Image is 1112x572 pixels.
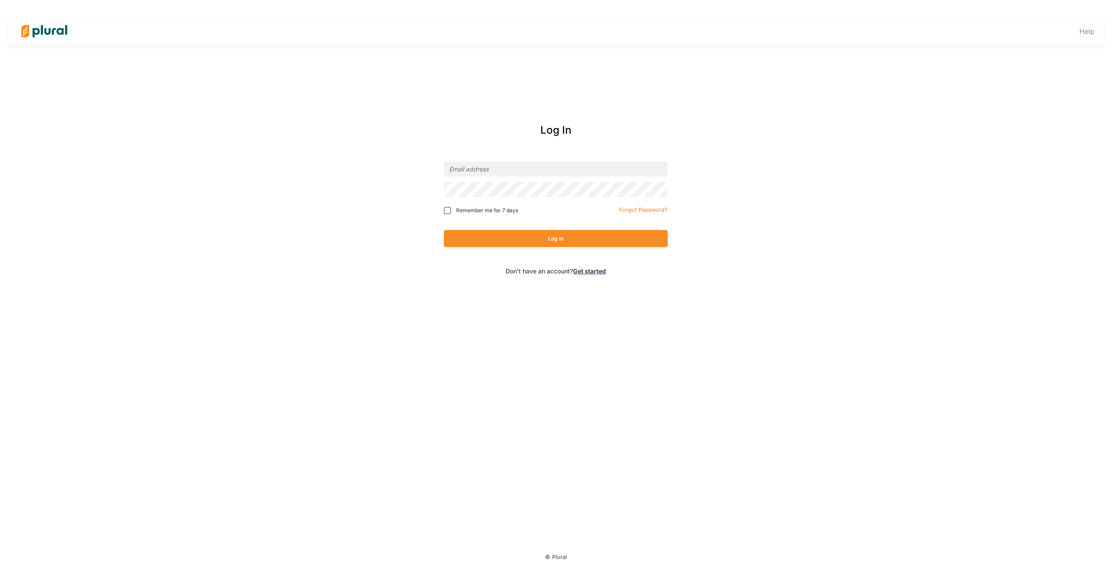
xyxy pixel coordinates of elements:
[619,207,668,213] small: Forgot Password?
[407,122,705,138] div: Log In
[444,207,451,214] input: Remember me for 7 days
[1079,27,1095,36] a: Help
[14,16,75,46] img: Logo for Plural
[407,266,705,276] div: Don't have an account?
[444,161,668,177] input: Email address
[573,267,606,275] a: Get started
[619,205,668,214] a: Forgot Password?
[545,554,567,560] small: © Plural
[456,207,518,214] span: Remember me for 7 days
[444,230,668,247] button: Log In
